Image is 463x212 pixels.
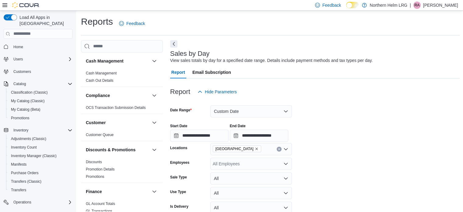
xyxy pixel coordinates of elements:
[9,186,72,194] span: Transfers
[11,80,72,88] span: Catalog
[86,120,149,126] button: Customer
[170,146,188,150] label: Locations
[86,160,102,164] span: Discounts
[11,153,57,158] span: Inventory Manager (Classic)
[151,57,158,65] button: Cash Management
[322,2,341,8] span: Feedback
[170,124,188,128] label: Start Date
[9,135,49,142] a: Adjustments (Classic)
[230,124,246,128] label: End Date
[11,56,25,63] button: Users
[81,16,113,28] h1: Reports
[6,186,75,194] button: Transfers
[170,130,229,142] input: Press the down key to open a popover containing a calendar.
[9,144,39,151] a: Inventory Count
[86,147,149,153] button: Discounts & Promotions
[205,89,237,95] span: Hide Parameters
[11,188,26,192] span: Transfers
[11,68,72,75] span: Customers
[423,2,458,9] p: [PERSON_NAME]
[195,86,239,98] button: Hide Parameters
[81,70,163,87] div: Cash Management
[81,104,163,114] div: Compliance
[117,17,147,30] a: Feedback
[151,146,158,153] button: Discounts & Promotions
[192,66,231,78] span: Email Subscription
[346,2,359,8] input: Dark Mode
[6,177,75,186] button: Transfers (Classic)
[9,106,43,113] a: My Catalog (Beta)
[210,172,292,185] button: All
[9,169,72,177] span: Purchase Orders
[86,167,115,171] a: Promotion Details
[11,90,48,95] span: Classification (Classic)
[6,105,75,114] button: My Catalog (Beta)
[413,2,421,9] div: Rhiannon Adams
[81,158,163,183] div: Discounts & Promotions
[171,66,185,78] span: Report
[151,92,158,99] button: Compliance
[11,199,72,206] span: Operations
[415,2,420,9] span: RA
[11,127,72,134] span: Inventory
[86,71,117,75] a: Cash Management
[9,106,72,113] span: My Catalog (Beta)
[9,114,72,122] span: Promotions
[11,145,37,150] span: Inventory Count
[1,67,75,76] button: Customers
[170,40,177,48] button: Next
[9,178,44,185] a: Transfers (Classic)
[11,56,72,63] span: Users
[1,198,75,207] button: Operations
[11,179,41,184] span: Transfers (Classic)
[13,69,31,74] span: Customers
[11,162,26,167] span: Manifests
[86,160,102,164] a: Discounts
[170,175,187,180] label: Sale Type
[13,200,31,205] span: Operations
[86,174,104,179] a: Promotions
[9,152,72,160] span: Inventory Manager (Classic)
[6,114,75,122] button: Promotions
[11,99,45,103] span: My Catalog (Classic)
[11,107,40,112] span: My Catalog (Beta)
[11,127,31,134] button: Inventory
[216,146,254,152] span: [GEOGRAPHIC_DATA]
[213,146,261,152] span: Bowmanville
[86,106,146,110] a: OCS Transaction Submission Details
[210,105,292,117] button: Custom Date
[86,58,149,64] button: Cash Management
[13,81,26,86] span: Catalog
[151,119,158,126] button: Customer
[6,97,75,105] button: My Catalog (Classic)
[13,57,23,62] span: Users
[9,89,50,96] a: Classification (Classic)
[86,78,114,83] span: Cash Out Details
[1,80,75,88] button: Catalog
[11,43,72,51] span: Home
[410,2,411,9] p: |
[86,78,114,83] a: Cash Out Details
[9,186,29,194] a: Transfers
[1,126,75,135] button: Inventory
[86,92,110,99] h3: Compliance
[170,50,210,57] h3: Sales by Day
[9,161,72,168] span: Manifests
[11,136,46,141] span: Adjustments (Classic)
[170,204,188,209] label: Is Delivery
[86,189,102,195] h3: Finance
[81,131,163,141] div: Customer
[11,68,33,75] a: Customers
[6,88,75,97] button: Classification (Classic)
[86,133,114,137] a: Customer Queue
[9,114,32,122] a: Promotions
[9,178,72,185] span: Transfers (Classic)
[86,174,104,179] span: Promotions
[126,20,145,27] span: Feedback
[6,152,75,160] button: Inventory Manager (Classic)
[86,189,149,195] button: Finance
